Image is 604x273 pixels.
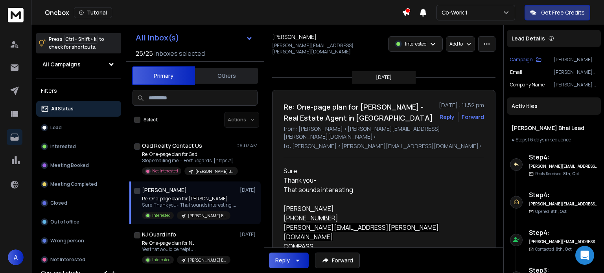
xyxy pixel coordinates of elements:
p: [PERSON_NAME] Bhai Lead [554,57,598,63]
h3: Filters [36,85,121,96]
p: Stop emailing me - Best Regards, [https://[DOMAIN_NAME]/x57DEcD-7rhgCq-pbaFV_y4eO19O8DP2KoS6a4rlP... [142,158,236,164]
h1: [PERSON_NAME] Bhai Lead [512,124,596,132]
p: Press to check for shortcuts. [49,35,104,51]
p: Co-Work 1 [442,9,471,16]
p: Re: One-page plan for Gad [142,151,236,158]
button: Campaign [510,57,541,63]
p: Sure Thank you- That sounds interesting [PERSON_NAME] [PHONE_NUMBER] [PERSON_NAME][EMAIL_ADDRESS]... [142,202,236,208]
p: [PERSON_NAME][EMAIL_ADDRESS][PERSON_NAME][DOMAIN_NAME] [272,42,381,55]
button: Primary [132,66,195,85]
p: Wrong person [50,238,84,244]
p: Not Interested [152,168,178,174]
h1: Re: One-page plan for [PERSON_NAME] - Real Estate Agent in [GEOGRAPHIC_DATA] [284,101,434,123]
p: Out of office [50,219,79,225]
p: Lead Details [512,35,545,42]
p: [PERSON_NAME][EMAIL_ADDRESS][PERSON_NAME][DOMAIN_NAME] [554,69,598,75]
button: Reply [269,253,309,268]
div: [PHONE_NUMBER] [284,213,478,223]
p: Lead [50,125,62,131]
h6: Step 4 : [529,152,598,162]
h6: Step 4 : [529,190,598,200]
p: Re: One-page plan for [PERSON_NAME] [142,196,236,202]
h1: All Campaigns [42,60,81,68]
p: Yes that would be helpful. [142,246,230,253]
h1: Gad Realty Contact Us [142,142,202,150]
p: Email [510,69,522,75]
button: A [8,249,24,265]
div: Open Intercom Messenger [575,246,594,265]
div: COMPASS [284,242,478,251]
span: Ctrl + Shift + k [64,35,98,44]
h1: [PERSON_NAME] [272,33,317,41]
p: [DATE] [240,231,258,238]
p: Interested [152,257,171,263]
span: 4 Steps [512,136,527,143]
label: Select [144,117,158,123]
p: Reply Received [535,171,579,177]
h1: NJ Guard Info [142,231,176,238]
p: [DATE] [376,74,392,81]
p: [PERSON_NAME] - Real Estate Agent in [GEOGRAPHIC_DATA] [554,82,598,88]
h1: All Inbox(s) [136,34,179,42]
div: [PERSON_NAME] [284,204,478,213]
p: 06:07 AM [236,143,258,149]
button: All Status [36,101,121,117]
p: [PERSON_NAME] Bhai Lead [195,169,233,174]
button: Meeting Booked [36,158,121,173]
p: Re: One-page plan for NJ [142,240,230,246]
h6: [PERSON_NAME][EMAIL_ADDRESS][DOMAIN_NAME] [529,163,598,169]
span: [PERSON_NAME][EMAIL_ADDRESS][PERSON_NAME][DOMAIN_NAME] [284,223,439,241]
h6: Step 4 : [529,228,598,237]
p: Contacted [535,246,572,252]
button: Meeting Completed [36,176,121,192]
div: Thank you- [284,176,478,185]
p: All Status [51,106,74,112]
p: Get Free Credits [541,9,585,16]
button: Closed [36,195,121,211]
button: Out of office [36,214,121,230]
span: 6 days in sequence [530,136,571,143]
p: Interested [152,213,171,218]
button: Reply [440,113,455,121]
span: 8th, Oct [563,171,579,176]
button: Get Free Credits [525,5,590,20]
p: Interested [405,41,427,47]
h6: [PERSON_NAME][EMAIL_ADDRESS][DOMAIN_NAME] [529,201,598,207]
p: to: [PERSON_NAME] <[PERSON_NAME][EMAIL_ADDRESS][DOMAIN_NAME]> [284,142,484,150]
span: 25 / 25 [136,49,153,58]
p: Meeting Completed [50,181,97,187]
p: Add to [449,41,463,47]
p: Closed [50,200,67,206]
p: [PERSON_NAME] Bhai Lead [188,213,226,219]
p: Opened [535,209,567,214]
p: [DATE] : 11:52 pm [439,101,484,109]
button: Tutorial [74,7,112,18]
button: Lead [36,120,121,136]
p: [DATE] [240,187,258,193]
h1: [PERSON_NAME] [142,186,187,194]
div: That sounds interesting [284,185,478,194]
div: Activities [507,97,601,115]
p: [PERSON_NAME] Bhai Lead [188,257,226,263]
div: Forward [462,113,484,121]
button: Forward [315,253,360,268]
span: 8th, Oct [556,246,572,252]
button: All Campaigns [36,57,121,72]
p: Meeting Booked [50,162,89,169]
button: Not Interested [36,252,121,268]
button: Wrong person [36,233,121,249]
p: Not Interested [50,257,85,263]
p: from: [PERSON_NAME] <[PERSON_NAME][EMAIL_ADDRESS][PERSON_NAME][DOMAIN_NAME]> [284,125,484,141]
button: All Inbox(s) [129,30,259,46]
span: 8th, Oct [551,209,567,214]
p: Campaign [510,57,533,63]
button: Others [195,67,258,84]
h3: Inboxes selected [155,49,205,58]
div: Onebox [45,7,402,18]
p: Interested [50,143,76,150]
div: | [512,137,596,143]
p: Company Name [510,82,545,88]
